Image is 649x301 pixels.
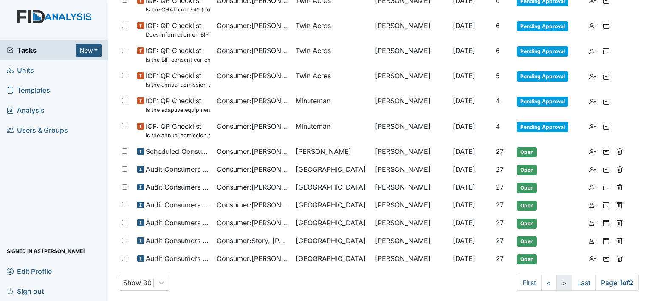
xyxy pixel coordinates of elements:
[496,254,504,263] span: 27
[517,275,639,291] nav: task-pagination
[372,42,449,67] td: [PERSON_NAME]
[616,218,623,228] a: Delete
[496,122,500,131] span: 4
[453,201,475,209] span: [DATE]
[603,218,609,228] a: Archive
[372,250,449,268] td: [PERSON_NAME]
[296,236,366,246] span: [GEOGRAPHIC_DATA]
[372,67,449,92] td: [PERSON_NAME]
[7,104,45,117] span: Analysis
[619,278,633,287] strong: 1 of 2
[217,218,289,228] span: Consumer : [PERSON_NAME]
[146,45,210,64] span: ICF: QP Checklist Is the BIP consent current? (document the date, BIP number in the comment section)
[496,219,504,227] span: 27
[372,92,449,117] td: [PERSON_NAME]
[603,45,609,56] a: Archive
[616,164,623,174] a: Delete
[372,143,449,161] td: [PERSON_NAME]
[603,164,609,174] a: Archive
[217,236,289,246] span: Consumer : Story, [PERSON_NAME]
[603,253,609,264] a: Archive
[146,236,210,246] span: Audit Consumers Charts
[146,81,210,89] small: Is the annual admission agreement current? (document the date in the comment section)
[146,31,210,39] small: Does information on BIP and consent match?
[217,253,289,264] span: Consumer : [PERSON_NAME]
[146,200,210,210] span: Audit Consumers Charts
[496,147,504,156] span: 27
[296,146,351,156] span: [PERSON_NAME]
[517,147,537,157] span: Open
[7,284,44,298] span: Sign out
[453,97,475,105] span: [DATE]
[296,96,330,106] span: Minuteman
[217,121,289,131] span: Consumer : [PERSON_NAME][GEOGRAPHIC_DATA]
[7,124,68,137] span: Users & Groups
[603,96,609,106] a: Archive
[603,20,609,31] a: Archive
[372,118,449,143] td: [PERSON_NAME]
[76,44,102,57] button: New
[556,275,572,291] a: >
[496,183,504,191] span: 27
[146,6,210,14] small: Is the CHAT current? (document the date in the comment section)
[146,20,210,39] span: ICF: QP Checklist Does information on BIP and consent match?
[496,236,504,245] span: 27
[296,200,366,210] span: [GEOGRAPHIC_DATA]
[496,71,500,80] span: 5
[7,45,76,55] a: Tasks
[517,21,568,31] span: Pending Approval
[595,275,639,291] span: Page
[572,275,596,291] a: Last
[517,219,537,229] span: Open
[517,236,537,247] span: Open
[453,122,475,131] span: [DATE]
[296,164,366,174] span: [GEOGRAPHIC_DATA]
[217,146,289,156] span: Consumer : [PERSON_NAME]
[146,164,210,174] span: Audit Consumers Charts
[616,200,623,210] a: Delete
[517,165,537,175] span: Open
[453,46,475,55] span: [DATE]
[217,96,289,106] span: Consumer : [PERSON_NAME][GEOGRAPHIC_DATA]
[217,71,289,81] span: Consumer : [PERSON_NAME]
[453,165,475,173] span: [DATE]
[517,201,537,211] span: Open
[517,275,542,291] a: First
[123,278,152,288] div: Show 30
[372,232,449,250] td: [PERSON_NAME]
[496,21,500,30] span: 6
[453,254,475,263] span: [DATE]
[7,84,50,97] span: Templates
[146,96,210,114] span: ICF: QP Checklist Is the adaptive equipment consent current? (document the date in the comment se...
[541,275,557,291] a: <
[7,244,85,258] span: Signed in as [PERSON_NAME]
[372,179,449,196] td: [PERSON_NAME]
[616,253,623,264] a: Delete
[296,121,330,131] span: Minuteman
[146,182,210,192] span: Audit Consumers Charts
[453,183,475,191] span: [DATE]
[296,253,366,264] span: [GEOGRAPHIC_DATA]
[296,45,331,56] span: Twin Acres
[372,214,449,232] td: [PERSON_NAME]
[146,253,210,264] span: Audit Consumers Charts
[603,121,609,131] a: Archive
[372,161,449,179] td: [PERSON_NAME]
[517,97,568,107] span: Pending Approval
[146,56,210,64] small: Is the BIP consent current? (document the date, BIP number in the comment section)
[296,20,331,31] span: Twin Acres
[603,71,609,81] a: Archive
[603,146,609,156] a: Archive
[296,71,331,81] span: Twin Acres
[296,218,366,228] span: [GEOGRAPHIC_DATA]
[616,146,623,156] a: Delete
[7,64,34,77] span: Units
[453,21,475,30] span: [DATE]
[217,164,289,174] span: Consumer : [PERSON_NAME]
[517,46,568,57] span: Pending Approval
[453,147,475,156] span: [DATE]
[517,71,568,82] span: Pending Approval
[517,122,568,132] span: Pending Approval
[453,219,475,227] span: [DATE]
[146,106,210,114] small: Is the adaptive equipment consent current? (document the date in the comment section)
